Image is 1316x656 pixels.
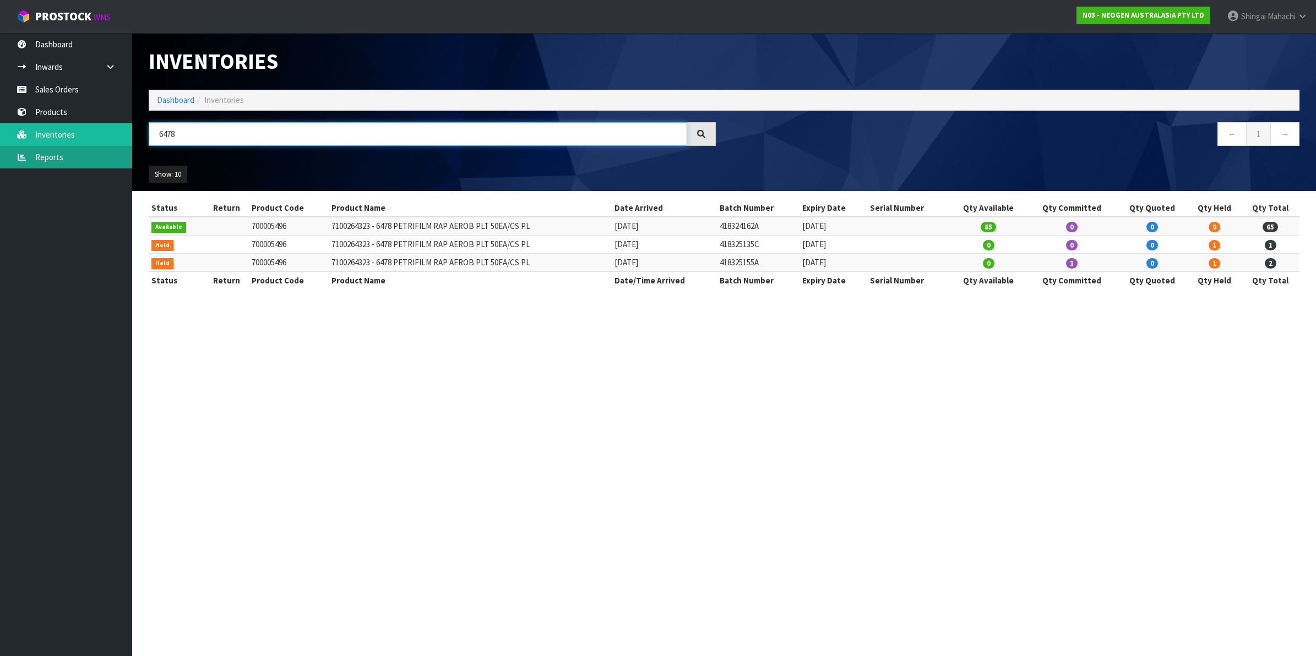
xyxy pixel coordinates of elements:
[1270,122,1299,146] a: →
[717,199,800,217] th: Batch Number
[149,272,204,289] th: Status
[204,272,249,289] th: Return
[157,95,194,105] a: Dashboard
[204,95,244,105] span: Inventories
[35,9,91,24] span: ProStock
[1263,222,1278,232] span: 65
[1066,258,1078,269] span: 1
[149,50,716,73] h1: Inventories
[717,254,800,272] td: 418325155A
[867,199,950,217] th: Serial Number
[802,221,826,231] span: [DATE]
[149,166,187,183] button: Show: 10
[204,199,249,217] th: Return
[1265,258,1276,269] span: 2
[1209,258,1220,269] span: 1
[1066,222,1078,232] span: 0
[1209,222,1220,232] span: 0
[329,254,612,272] td: 7100264323 - 6478 PETRIFILM RAP AEROB PLT 50EA/CS PL
[149,199,204,217] th: Status
[949,199,1027,217] th: Qty Available
[800,199,867,217] th: Expiry Date
[800,272,867,289] th: Expiry Date
[149,122,687,146] input: Search inventories
[732,122,1299,149] nav: Page navigation
[1187,199,1241,217] th: Qty Held
[151,240,173,251] span: Held
[94,12,111,23] small: WMS
[1027,199,1117,217] th: Qty Committed
[1146,222,1158,232] span: 0
[329,236,612,254] td: 7100264323 - 6478 PETRIFILM RAP AEROB PLT 50EA/CS PL
[983,240,994,250] span: 0
[249,272,329,289] th: Product Code
[612,199,717,217] th: Date Arrived
[151,258,173,269] span: Held
[249,254,329,272] td: 700005496
[1146,258,1158,269] span: 0
[329,199,612,217] th: Product Name
[1242,272,1299,289] th: Qty Total
[1268,11,1296,21] span: Mahachi
[717,236,800,254] td: 418325135C
[802,239,826,249] span: [DATE]
[1241,11,1266,21] span: Shingai
[1146,240,1158,250] span: 0
[612,217,717,235] td: [DATE]
[981,222,996,232] span: 65
[612,254,717,272] td: [DATE]
[1246,122,1271,146] a: 1
[1209,240,1220,250] span: 1
[249,217,329,235] td: 700005496
[612,236,717,254] td: [DATE]
[329,217,612,235] td: 7100264323 - 6478 PETRIFILM RAP AEROB PLT 50EA/CS PL
[1242,199,1299,217] th: Qty Total
[717,217,800,235] td: 418324162A
[949,272,1027,289] th: Qty Available
[867,272,950,289] th: Serial Number
[1117,199,1188,217] th: Qty Quoted
[1117,272,1188,289] th: Qty Quoted
[17,9,30,23] img: cube-alt.png
[151,222,186,233] span: Available
[717,272,800,289] th: Batch Number
[1217,122,1247,146] a: ←
[329,272,612,289] th: Product Name
[612,272,717,289] th: Date/Time Arrived
[249,199,329,217] th: Product Code
[1265,240,1276,250] span: 1
[1083,10,1204,20] strong: N03 - NEOGEN AUSTRALASIA PTY LTD
[1027,272,1117,289] th: Qty Committed
[1187,272,1241,289] th: Qty Held
[249,236,329,254] td: 700005496
[802,257,826,267] span: [DATE]
[983,258,994,269] span: 0
[1066,240,1078,250] span: 0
